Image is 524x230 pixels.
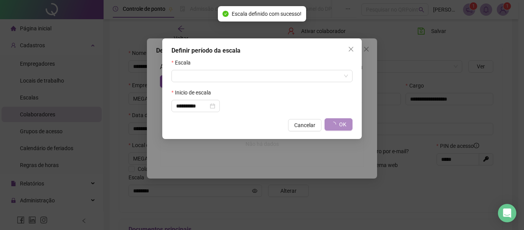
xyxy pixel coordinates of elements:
button: Cancelar [288,119,321,131]
span: check-circle [222,11,229,17]
div: Definir período da escala [171,46,353,55]
span: Cancelar [294,121,315,129]
div: Open Intercom Messenger [498,204,516,222]
label: Escala [171,58,196,67]
button: OK [325,118,353,131]
button: Close [345,43,357,55]
span: close [348,46,354,52]
span: loading [331,122,336,127]
label: Inicio de escala [171,88,216,97]
span: OK [339,120,346,129]
span: Escala definido com sucesso! [232,10,302,18]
